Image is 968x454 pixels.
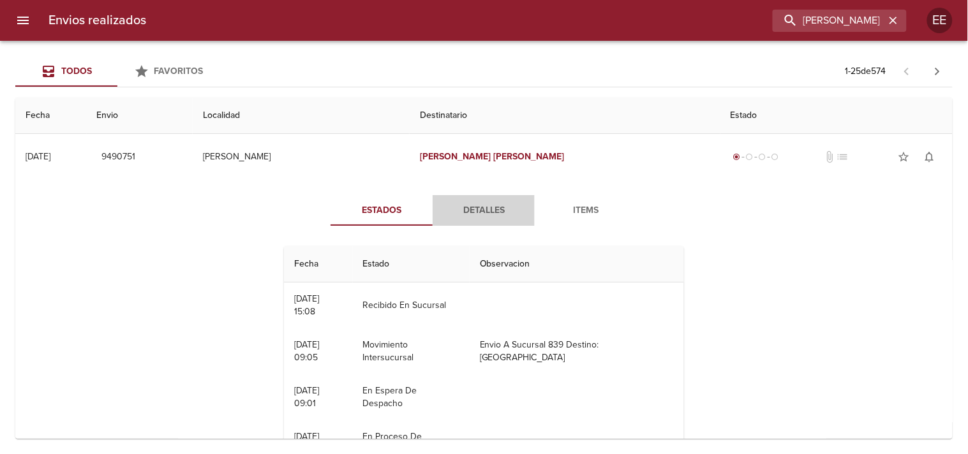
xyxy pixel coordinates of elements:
button: menu [8,5,38,36]
div: EE [927,8,953,33]
th: Fecha [284,246,353,282]
span: star_border [898,150,911,163]
span: radio_button_unchecked [746,153,754,161]
div: Tabs detalle de guia [331,195,637,226]
td: [PERSON_NAME] [193,134,410,180]
th: Destinatario [410,98,720,134]
div: [DATE] 09:05 [294,339,319,363]
span: radio_button_unchecked [759,153,766,161]
span: notifications_none [923,150,936,163]
div: [DATE] 09:01 [294,385,319,409]
td: En Espera De Despacho [353,374,470,420]
td: Envio A Sucursal 839 Destino: [GEOGRAPHIC_DATA] [470,328,684,374]
div: Tabs Envios [15,56,220,87]
h6: Envios realizados [48,10,146,31]
th: Localidad [193,98,410,134]
span: Pagina siguiente [922,56,953,87]
span: 9490751 [102,149,136,165]
span: radio_button_unchecked [771,153,779,161]
td: Movimiento Intersucursal [353,328,470,374]
span: Favoritos [154,66,204,77]
span: Detalles [440,203,527,219]
p: 1 - 25 de 574 [845,65,886,78]
th: Envio [87,98,193,134]
th: Fecha [15,98,87,134]
span: No tiene documentos adjuntos [824,150,837,163]
input: buscar [773,10,885,32]
span: No tiene pedido asociado [837,150,849,163]
button: Agregar a favoritos [891,144,917,170]
em: [PERSON_NAME] [493,151,564,162]
span: Items [542,203,629,219]
button: 9490751 [97,145,141,169]
div: [DATE] [26,151,50,162]
button: Activar notificaciones [917,144,942,170]
div: [DATE] 15:08 [294,293,319,317]
th: Estado [353,246,470,282]
span: Todos [61,66,92,77]
td: Recibido En Sucursal [353,282,470,328]
div: Generado [731,150,782,163]
em: [PERSON_NAME] [420,151,491,162]
span: radio_button_checked [733,153,741,161]
span: Pagina anterior [891,64,922,77]
th: Observacion [470,246,684,282]
th: Estado [720,98,953,134]
span: Estados [338,203,425,219]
